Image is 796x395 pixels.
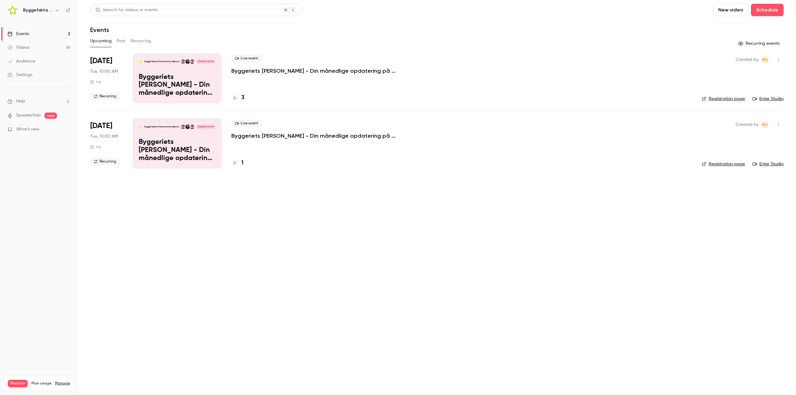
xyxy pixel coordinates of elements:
[31,381,51,386] span: Plan usage
[131,36,151,46] button: Recurring
[90,56,112,66] span: [DATE]
[702,161,745,167] a: Registration page
[736,121,759,128] span: Created by
[8,380,28,387] span: Premium
[90,158,120,165] span: Recurring
[751,4,784,16] button: Schedule
[761,121,769,128] span: Mads Toft Jensen
[190,125,194,129] img: Rasmus Schulian
[241,94,244,102] h4: 3
[90,93,120,100] span: Recurring
[762,121,768,128] span: MJ
[241,159,243,167] h4: 1
[8,5,18,15] img: Byggefakta | Powered by Hubexo
[736,56,759,63] span: Created by
[7,31,29,37] div: Events
[735,39,784,48] button: Recurring events
[231,120,262,127] span: Live event
[196,125,215,129] span: [DATE] 10:00 AM
[231,159,243,167] a: 1
[23,7,52,13] h6: Byggefakta | Powered by Hubexo
[90,26,109,34] h1: Events
[713,4,748,16] button: New video
[16,126,39,133] span: What's new
[7,98,70,105] li: help-dropdown-opener
[16,98,25,105] span: Help
[139,125,143,129] img: Byggeriets Puls - Din månedlige opdatering på byggebranchen
[145,60,179,63] p: Byggefakta | Powered by Hubexo
[90,68,118,75] span: Tue, 10:00 AM
[231,67,418,75] a: Byggeriets [PERSON_NAME] - Din månedlige opdatering på byggebranchen
[90,133,118,140] span: Tue, 10:00 AM
[762,56,768,63] span: MJ
[90,121,112,131] span: [DATE]
[185,125,190,129] img: Thomas Simonsen
[117,36,126,46] button: Past
[702,96,745,102] a: Registration page
[16,112,41,119] a: SpeakerHub
[139,59,143,64] img: Byggeriets Puls - Din månedlige opdatering på byggebranchen
[761,56,769,63] span: Mads Toft Jensen
[7,72,32,78] div: Settings
[90,80,101,85] div: 1 h
[133,118,221,168] a: Byggeriets Puls - Din månedlige opdatering på byggebranchenByggefakta | Powered by HubexoRasmus S...
[55,381,70,386] a: Manage
[752,161,784,167] a: Enter Studio
[181,125,185,129] img: Lasse Lundqvist
[231,132,418,140] a: Byggeriets [PERSON_NAME] - Din månedlige opdatering på byggebranchen
[95,7,158,13] div: Search for videos or events
[7,58,35,64] div: Audience
[181,59,185,64] img: Lasse Lundqvist
[231,55,262,62] span: Live event
[752,96,784,102] a: Enter Studio
[90,53,123,103] div: Oct 28 Tue, 10:00 AM (Europe/Copenhagen)
[190,59,194,64] img: Rasmus Schulian
[196,59,215,64] span: [DATE] 10:00 AM
[7,44,30,51] div: Videos
[90,118,123,168] div: Nov 25 Tue, 10:00 AM (Europe/Copenhagen)
[133,53,221,103] a: Byggeriets Puls - Din månedlige opdatering på byggebranchenByggefakta | Powered by HubexoRasmus S...
[139,138,215,162] p: Byggeriets [PERSON_NAME] - Din månedlige opdatering på byggebranchen
[44,113,57,119] span: new
[90,145,101,149] div: 1 h
[185,59,190,64] img: Thomas Simonsen
[139,73,215,97] p: Byggeriets [PERSON_NAME] - Din månedlige opdatering på byggebranchen
[90,36,112,46] button: Upcoming
[231,94,244,102] a: 3
[145,125,179,128] p: Byggefakta | Powered by Hubexo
